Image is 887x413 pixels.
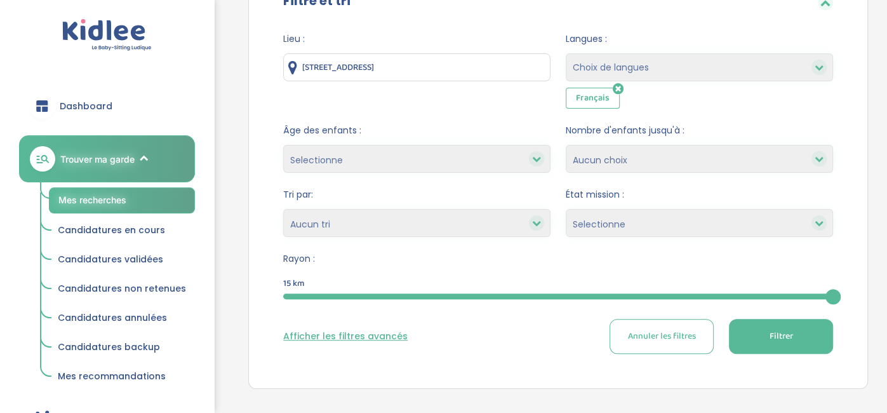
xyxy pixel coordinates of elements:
span: Tri par: [283,188,550,201]
span: Âge des enfants : [283,124,550,137]
span: État mission : [566,188,833,201]
span: Nombre d'enfants jusqu'à : [566,124,833,137]
a: Trouver ma garde [19,135,195,182]
span: Rayon : [283,252,833,266]
a: Mes recherches [49,187,195,213]
button: Filtrer [729,319,833,354]
span: Filtrer [769,330,792,343]
span: Candidatures non retenues [58,282,186,295]
span: Lieu : [283,32,550,46]
span: Candidatures backup [58,341,160,353]
a: Dashboard [19,83,195,129]
a: Candidatures non retenues [49,277,195,301]
a: Mes recommandations [49,365,195,389]
span: 15 km [283,277,305,290]
span: Dashboard [60,100,112,113]
span: Candidatures en cours [58,224,165,236]
span: Mes recommandations [58,370,166,383]
span: Annuler les filtres [627,330,695,343]
button: Annuler les filtres [610,319,714,354]
input: Ville ou code postale [283,53,550,81]
img: logo.svg [62,19,152,51]
span: Candidatures annulées [58,311,167,324]
a: Candidatures annulées [49,306,195,330]
span: Trouver ma garde [60,152,135,166]
a: Candidatures en cours [49,219,195,243]
span: Mes recherches [58,194,126,205]
button: Afficher les filtres avancés [283,330,408,343]
a: Candidatures backup [49,335,195,360]
span: Langues : [566,32,833,46]
span: Français [566,88,620,109]
span: Candidatures validées [58,253,163,266]
a: Candidatures validées [49,248,195,272]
